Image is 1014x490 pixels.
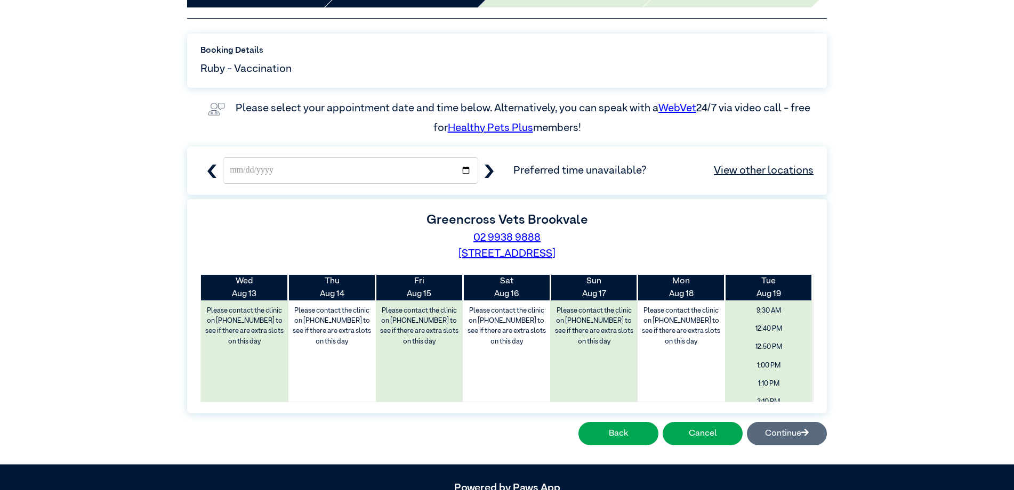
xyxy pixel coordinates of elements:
[200,44,814,57] label: Booking Details
[377,303,462,349] label: Please contact the clinic on [PHONE_NUMBER] to see if there are extra slots on this day
[513,162,814,178] span: Preferred time unavailable?
[458,248,556,259] a: [STREET_ADDRESS]
[638,275,725,300] th: Aug 18
[550,275,638,300] th: Aug 17
[639,303,724,349] label: Please contact the clinic on [PHONE_NUMBER] to see if there are extra slots on this day
[663,422,743,445] button: Cancel
[729,394,809,410] span: 3:10 PM
[725,275,812,300] th: Aug 19
[729,376,809,391] span: 1:10 PM
[551,303,637,349] label: Please contact the clinic on [PHONE_NUMBER] to see if there are extra slots on this day
[464,303,549,349] label: Please contact the clinic on [PHONE_NUMBER] to see if there are extra slots on this day
[202,303,287,349] label: Please contact the clinic on [PHONE_NUMBER] to see if there are extra slots on this day
[729,321,809,337] span: 12:40 PM
[729,303,809,318] span: 9:30 AM
[376,275,463,300] th: Aug 15
[729,339,809,355] span: 12:50 PM
[289,303,375,349] label: Please contact the clinic on [PHONE_NUMBER] to see if there are extra slots on this day
[204,99,229,120] img: vet
[463,275,550,300] th: Aug 16
[714,162,814,178] a: View other locations
[201,275,288,300] th: Aug 13
[448,123,533,133] a: Healthy Pets Plus
[578,422,658,445] button: Back
[473,232,541,243] a: 02 9938 9888
[200,61,292,77] span: Ruby - Vaccination
[729,358,809,373] span: 1:00 PM
[288,275,376,300] th: Aug 14
[658,103,696,113] a: WebVet
[426,214,588,226] label: Greencross Vets Brookvale
[236,103,812,133] label: Please select your appointment date and time below. Alternatively, you can speak with a 24/7 via ...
